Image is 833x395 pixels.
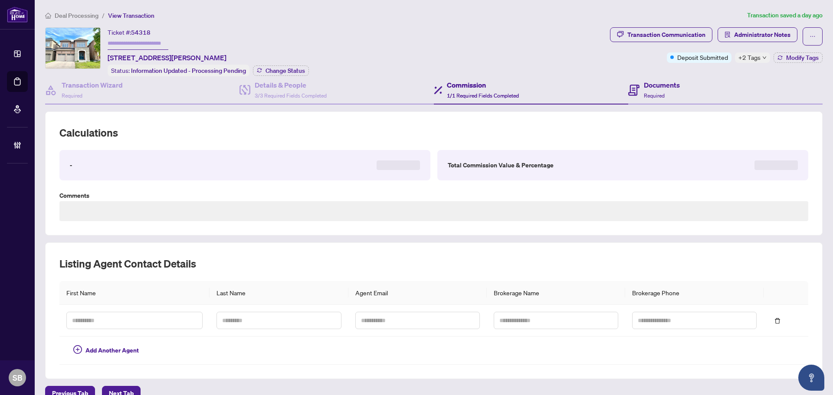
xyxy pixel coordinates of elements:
span: ellipsis [810,33,816,39]
img: logo [7,7,28,23]
span: Change Status [266,68,305,74]
button: Change Status [253,65,309,76]
h4: Details & People [255,80,327,90]
span: home [45,13,51,19]
span: Deposit Submitted [677,52,728,62]
img: IMG-N12373932_1.jpg [46,28,100,69]
h4: Transaction Wizard [62,80,123,90]
li: / [102,10,105,20]
button: Administrator Notes [718,27,797,42]
th: Brokerage Name [487,281,625,305]
div: Ticket #: [108,27,151,37]
span: View Transaction [108,12,154,20]
button: Open asap [798,365,824,391]
th: Agent Email [348,281,487,305]
label: Comments [59,191,808,200]
div: Transaction Communication [627,28,705,42]
div: Status: [108,65,249,76]
span: down [762,55,767,60]
span: 1/1 Required Fields Completed [447,92,519,99]
button: Modify Tags [774,52,823,63]
span: delete [774,318,781,324]
span: Required [62,92,82,99]
th: Brokerage Phone [625,281,764,305]
span: Administrator Notes [734,28,790,42]
th: First Name [59,281,210,305]
h4: Commission [447,80,519,90]
span: Required [644,92,665,99]
span: +2 Tags [738,52,761,62]
h2: Listing Agent Contact Details [59,257,808,271]
button: Add Another Agent [66,343,146,357]
span: 3/3 Required Fields Completed [255,92,327,99]
span: solution [725,32,731,38]
h4: Documents [644,80,680,90]
label: Total Commission Value & Percentage [448,160,554,170]
span: plus-circle [73,345,82,354]
span: Information Updated - Processing Pending [131,67,246,75]
span: Deal Processing [55,12,98,20]
h2: Calculations [59,126,808,140]
span: [STREET_ADDRESS][PERSON_NAME] [108,52,226,63]
span: 54318 [131,29,151,36]
span: Add Another Agent [85,346,139,355]
th: Last Name [210,281,348,305]
span: SB [13,372,23,384]
article: Transaction saved a day ago [747,10,823,20]
label: - [70,160,72,170]
button: Transaction Communication [610,27,712,42]
span: Modify Tags [786,55,819,61]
